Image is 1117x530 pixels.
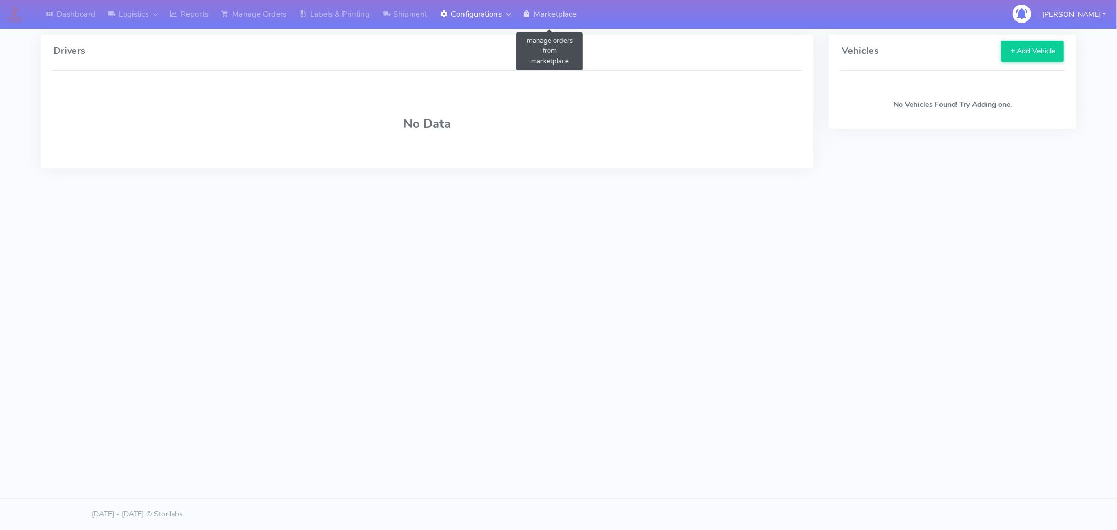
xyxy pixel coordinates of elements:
[842,46,879,57] h4: Vehicles
[1034,4,1114,25] button: [PERSON_NAME]
[53,46,85,57] h4: Drivers
[1001,41,1064,62] button: Add Vehicle
[893,99,1012,110] strong: No Vehicles Found! Try Adding one.
[403,117,451,130] h3: No Data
